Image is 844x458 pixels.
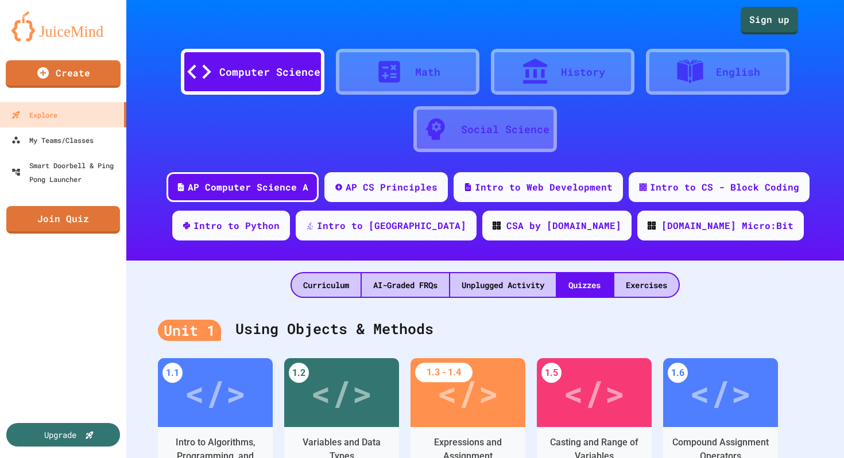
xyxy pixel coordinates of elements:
div: 1.2 [289,363,309,383]
div: [DOMAIN_NAME] Micro:Bit [661,219,793,232]
img: CODE_logo_RGB.png [493,222,501,230]
div: Curriculum [292,273,361,297]
div: Intro to Web Development [475,180,613,194]
img: CODE_logo_RGB.png [648,222,656,230]
div: </> [184,367,246,418]
div: Using Objects & Methods [158,306,812,352]
div: Unit 1 [158,320,221,341]
div: AI-Graded FRQs [362,273,449,297]
div: Intro to [GEOGRAPHIC_DATA] [317,219,466,232]
div: Unplugged Activity [450,273,556,297]
div: My Teams/Classes [11,133,94,147]
div: Exercises [614,273,679,297]
iframe: chat widget [749,362,833,411]
div: </> [563,367,625,418]
div: AP CS Principles [346,180,438,194]
iframe: chat widget [796,412,833,447]
div: 1.5 [541,363,562,383]
div: </> [437,367,499,418]
a: Create [6,60,121,88]
img: logo-orange.svg [11,11,115,41]
div: History [561,64,605,80]
div: 1.3 - 1.4 [415,363,473,382]
div: AP Computer Science A [188,180,308,194]
a: Join Quiz [6,206,120,234]
div: Math [415,64,440,80]
div: </> [311,367,373,418]
div: Smart Doorbell & Ping Pong Launcher [11,158,122,186]
div: Social Science [461,122,549,137]
div: CSA by [DOMAIN_NAME] [506,219,621,232]
div: Computer Science [219,64,320,80]
div: Explore [11,108,57,122]
div: English [716,64,760,80]
div: Intro to Python [193,219,280,232]
div: Intro to CS - Block Coding [650,180,799,194]
a: Sign up [741,7,798,34]
div: </> [690,367,752,418]
div: Quizzes [557,273,612,297]
div: Upgrade [44,429,76,441]
div: 1.1 [162,363,183,383]
div: 1.6 [668,363,688,383]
